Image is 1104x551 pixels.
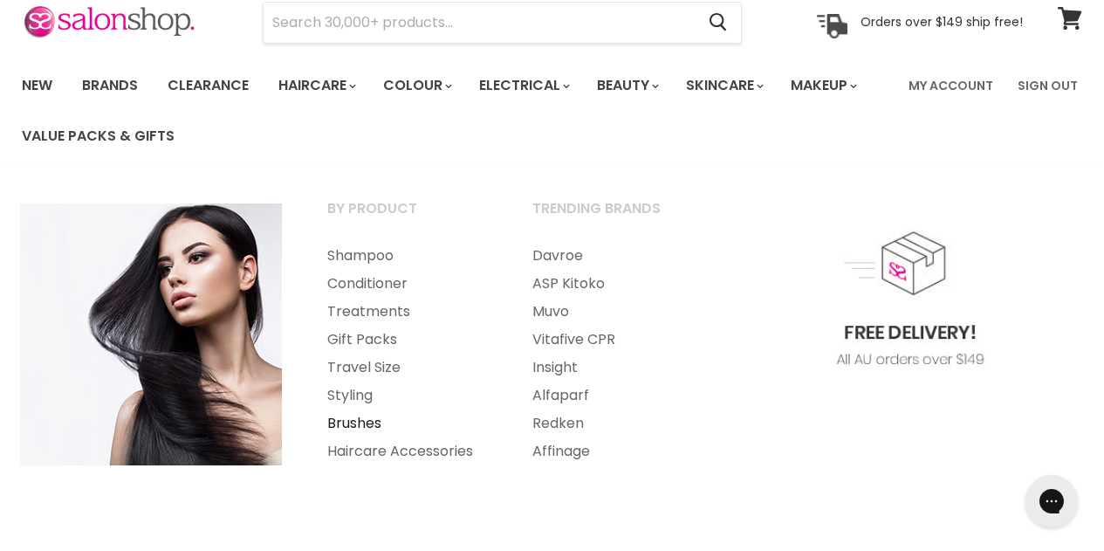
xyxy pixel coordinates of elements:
[305,270,507,298] a: Conditioner
[695,3,741,43] button: Search
[511,298,712,326] a: Muvo
[511,410,712,437] a: Redken
[263,2,742,44] form: Product
[511,382,712,410] a: Alfaparf
[264,3,695,43] input: Search
[1007,67,1088,104] a: Sign Out
[305,242,507,270] a: Shampoo
[154,67,262,104] a: Clearance
[305,354,507,382] a: Travel Size
[69,67,151,104] a: Brands
[511,242,712,465] ul: Main menu
[9,118,188,155] a: Value Packs & Gifts
[511,242,712,270] a: Davroe
[466,67,580,104] a: Electrical
[9,67,65,104] a: New
[898,67,1004,104] a: My Account
[305,195,507,238] a: By Product
[511,195,712,238] a: Trending Brands
[1017,469,1087,534] iframe: Gorgias live chat messenger
[778,67,867,104] a: Makeup
[305,242,507,465] ul: Main menu
[584,67,669,104] a: Beauty
[305,382,507,410] a: Styling
[861,14,1023,30] p: Orders over $149 ship free!
[511,270,712,298] a: ASP Kitoko
[511,354,712,382] a: Insight
[305,437,507,465] a: Haircare Accessories
[305,326,507,354] a: Gift Packs
[9,60,898,162] ul: Main menu
[511,437,712,465] a: Affinage
[265,67,367,104] a: Haircare
[511,326,712,354] a: Vitafive CPR
[673,67,774,104] a: Skincare
[305,410,507,437] a: Brushes
[370,67,463,104] a: Colour
[305,298,507,326] a: Treatments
